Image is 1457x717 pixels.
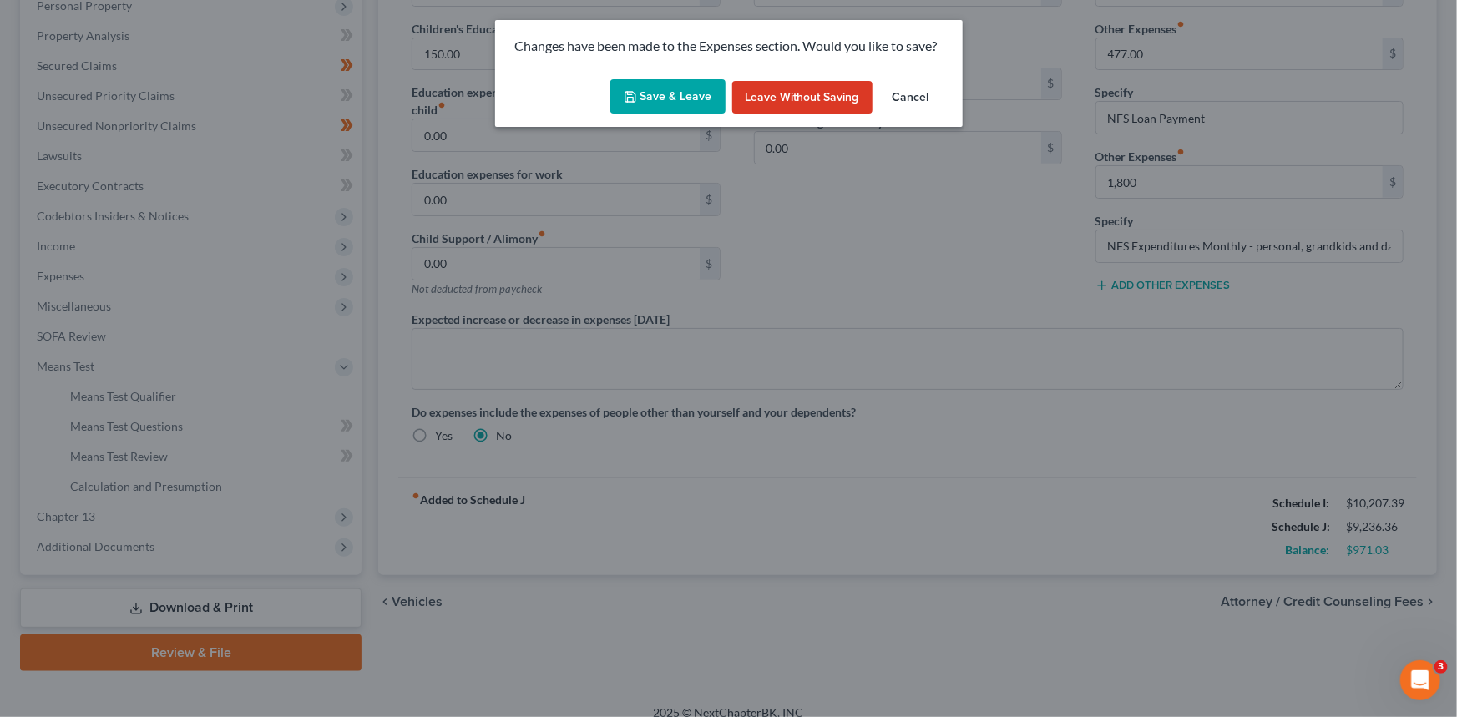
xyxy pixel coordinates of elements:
button: Leave without Saving [732,81,873,114]
iframe: Intercom live chat [1400,660,1440,700]
span: 3 [1434,660,1448,674]
button: Cancel [879,81,943,114]
button: Save & Leave [610,79,726,114]
p: Changes have been made to the Expenses section. Would you like to save? [515,37,943,56]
